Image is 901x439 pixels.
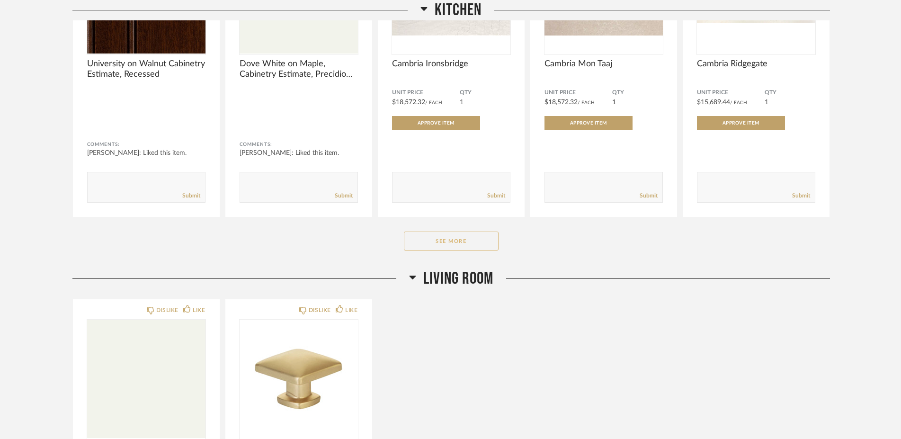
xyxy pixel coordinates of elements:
span: QTY [765,89,815,97]
span: Unit Price [697,89,765,97]
span: $18,572.32 [544,99,578,106]
span: / Each [425,100,442,105]
div: DISLIKE [156,305,178,315]
span: University on Walnut Cabinetry Estimate, Recessed [87,59,205,80]
div: Comments: [87,140,205,149]
a: Submit [182,192,200,200]
span: 1 [765,99,768,106]
a: Submit [335,192,353,200]
span: Approve Item [418,121,455,125]
span: Approve Item [723,121,759,125]
div: [PERSON_NAME]: Liked this item. [87,148,205,158]
span: Cambria Mon Taaj [544,59,663,69]
span: Cambria Ridgegate [697,59,815,69]
div: [PERSON_NAME]: Liked this item. [240,148,358,158]
button: Approve Item [697,116,785,130]
span: QTY [460,89,510,97]
span: Approve Item [570,121,607,125]
button: Approve Item [544,116,633,130]
span: 1 [460,99,464,106]
button: Approve Item [392,116,480,130]
div: DISLIKE [309,305,331,315]
span: Living Room [423,269,493,289]
a: Submit [792,192,810,200]
span: $15,689.44 [697,99,730,106]
span: / Each [578,100,595,105]
span: Dove White on Maple, Cabinetry Estimate, Precidio Raised [240,59,358,80]
span: $18,572.32 [392,99,425,106]
span: 1 [612,99,616,106]
span: QTY [612,89,663,97]
button: See More [404,232,499,251]
div: Comments: [240,140,358,149]
a: Submit [487,192,505,200]
div: LIKE [345,305,357,315]
img: undefined [240,320,358,438]
span: Cambria Ironsbridge [392,59,510,69]
span: Unit Price [544,89,612,97]
img: undefined [87,320,205,438]
span: Unit Price [392,89,460,97]
span: / Each [730,100,747,105]
div: LIKE [193,305,205,315]
a: Submit [640,192,658,200]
